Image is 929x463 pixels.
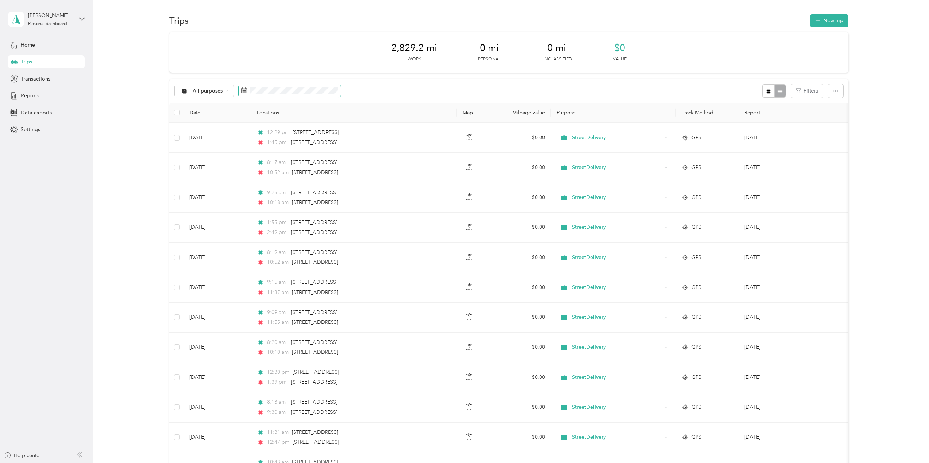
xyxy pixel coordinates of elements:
[888,422,929,463] iframe: Everlance-gr Chat Button Frame
[291,139,337,145] span: [STREET_ADDRESS]
[267,199,289,207] span: 10:18 am
[291,159,337,165] span: [STREET_ADDRESS]
[572,433,662,441] span: StreetDelivery
[267,189,288,197] span: 9:25 am
[291,379,337,385] span: [STREET_ADDRESS]
[291,309,337,315] span: [STREET_ADDRESS]
[691,164,701,172] span: GPS
[267,428,289,436] span: 11:31 am
[738,362,820,392] td: Aug 2025
[21,109,52,117] span: Data exports
[488,303,551,333] td: $0.00
[267,158,288,166] span: 8:17 am
[738,153,820,183] td: Aug 2025
[184,362,251,392] td: [DATE]
[547,42,566,54] span: 0 mi
[572,134,662,142] span: StreetDelivery
[572,254,662,262] span: StreetDelivery
[738,213,820,243] td: Aug 2025
[541,56,572,63] p: Unclassified
[291,399,337,405] span: [STREET_ADDRESS]
[184,153,251,183] td: [DATE]
[4,452,41,459] button: Help center
[691,313,701,321] span: GPS
[184,392,251,422] td: [DATE]
[488,333,551,362] td: $0.00
[691,193,701,201] span: GPS
[267,378,288,386] span: 1:39 pm
[488,272,551,302] td: $0.00
[488,153,551,183] td: $0.00
[267,318,289,326] span: 11:55 am
[292,289,338,295] span: [STREET_ADDRESS]
[292,349,338,355] span: [STREET_ADDRESS]
[293,129,339,136] span: [STREET_ADDRESS]
[791,84,823,98] button: Filters
[267,219,288,227] span: 1:55 pm
[488,392,551,422] td: $0.00
[184,423,251,452] td: [DATE]
[184,123,251,153] td: [DATE]
[267,248,288,256] span: 8:19 am
[488,423,551,452] td: $0.00
[184,103,251,123] th: Date
[267,278,288,286] span: 9:15 am
[267,129,289,137] span: 12:29 pm
[267,368,289,376] span: 12:30 pm
[292,429,338,435] span: [STREET_ADDRESS]
[291,229,337,235] span: [STREET_ADDRESS]
[21,58,32,66] span: Trips
[184,303,251,333] td: [DATE]
[291,189,337,196] span: [STREET_ADDRESS]
[488,362,551,392] td: $0.00
[193,89,223,94] span: All purposes
[691,254,701,262] span: GPS
[738,333,820,362] td: Aug 2025
[572,164,662,172] span: StreetDelivery
[738,392,820,422] td: Aug 2025
[572,223,662,231] span: StreetDelivery
[691,433,701,441] span: GPS
[572,343,662,351] span: StreetDelivery
[184,272,251,302] td: [DATE]
[391,42,437,54] span: 2,829.2 mi
[267,408,288,416] span: 9:30 am
[738,183,820,213] td: Aug 2025
[738,423,820,452] td: Aug 2025
[291,219,337,225] span: [STREET_ADDRESS]
[291,409,337,415] span: [STREET_ADDRESS]
[267,228,288,236] span: 2:49 pm
[21,92,39,99] span: Reports
[184,243,251,272] td: [DATE]
[267,258,289,266] span: 10:52 am
[810,14,848,27] button: New trip
[691,283,701,291] span: GPS
[184,213,251,243] td: [DATE]
[488,213,551,243] td: $0.00
[292,259,338,265] span: [STREET_ADDRESS]
[251,103,457,123] th: Locations
[572,283,662,291] span: StreetDelivery
[291,249,337,255] span: [STREET_ADDRESS]
[551,103,676,123] th: Purpose
[572,373,662,381] span: StreetDelivery
[184,183,251,213] td: [DATE]
[676,103,738,123] th: Track Method
[738,303,820,333] td: Aug 2025
[28,22,67,26] div: Personal dashboard
[267,309,288,317] span: 9:09 am
[21,41,35,49] span: Home
[21,126,40,133] span: Settings
[267,348,289,356] span: 10:10 am
[184,333,251,362] td: [DATE]
[691,134,701,142] span: GPS
[267,169,289,177] span: 10:52 am
[691,403,701,411] span: GPS
[267,138,288,146] span: 1:45 pm
[572,403,662,411] span: StreetDelivery
[267,438,289,446] span: 12:47 pm
[738,243,820,272] td: Aug 2025
[572,193,662,201] span: StreetDelivery
[292,319,338,325] span: [STREET_ADDRESS]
